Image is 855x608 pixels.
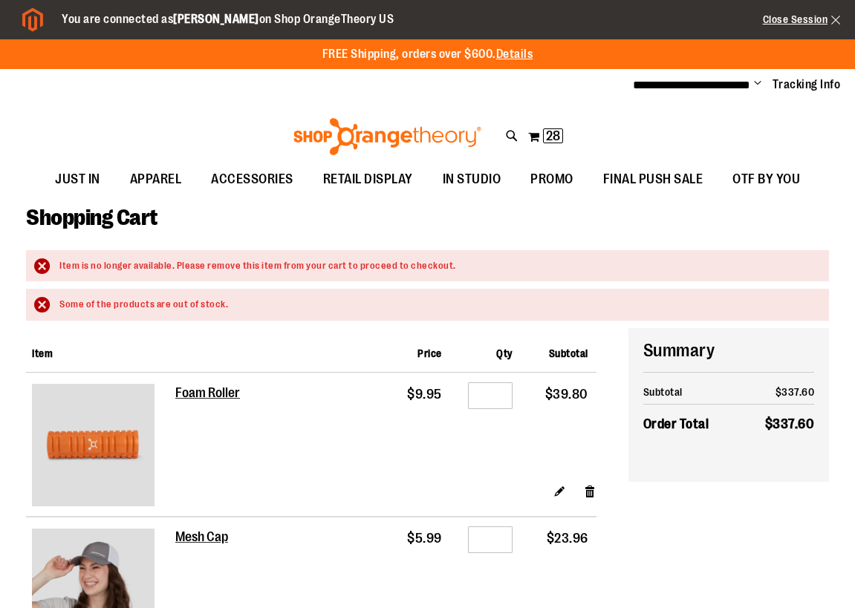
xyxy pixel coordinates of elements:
a: Tracking Info [773,76,841,93]
img: Magento [22,7,43,32]
a: JUST IN [40,163,115,197]
a: IN STUDIO [428,163,516,197]
span: Price [417,347,442,359]
img: Shop Orangetheory [291,118,484,155]
a: Details [496,48,533,61]
span: JUST IN [55,163,100,196]
span: Subtotal [549,347,588,359]
span: $9.95 [407,387,442,402]
th: Subtotal [643,380,745,405]
span: You are connected as on Shop OrangeTheory US [62,13,394,26]
span: OTF BY YOU [732,163,800,196]
strong: Order Total [643,413,709,434]
span: PROMO [530,163,573,196]
span: 28 [546,128,560,143]
span: APPAREL [130,163,182,196]
button: Account menu [754,77,761,92]
p: FREE Shipping, orders over $600. [322,46,533,63]
span: $5.99 [407,531,442,546]
a: APPAREL [115,163,197,197]
span: Qty [496,347,513,359]
strong: [PERSON_NAME] [173,13,259,26]
a: Remove item [584,483,596,499]
span: Shopping Cart [26,205,157,230]
a: FINAL PUSH SALE [588,163,718,197]
span: $39.80 [545,387,588,402]
span: $337.60 [765,416,815,431]
span: Item [32,347,53,359]
a: RETAIL DISPLAY [308,163,428,197]
span: IN STUDIO [443,163,501,196]
a: Mesh Cap [175,529,229,546]
img: Foam Roller [32,384,155,506]
a: ACCESSORIES [196,163,308,197]
a: Close Session [763,13,841,25]
span: $337.60 [776,386,815,398]
h2: Summary [643,338,814,363]
span: FINAL PUSH SALE [603,163,703,196]
a: OTF BY YOU [718,163,815,197]
div: Some of the products are out of stock. [59,298,814,312]
a: Foam Roller [32,384,169,510]
span: $23.96 [547,531,588,546]
div: Item is no longer available. Please remove this item from your cart to proceed to checkout. [59,259,814,273]
a: Foam Roller [175,385,241,402]
span: RETAIL DISPLAY [323,163,413,196]
span: ACCESSORIES [211,163,293,196]
a: PROMO [516,163,588,197]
